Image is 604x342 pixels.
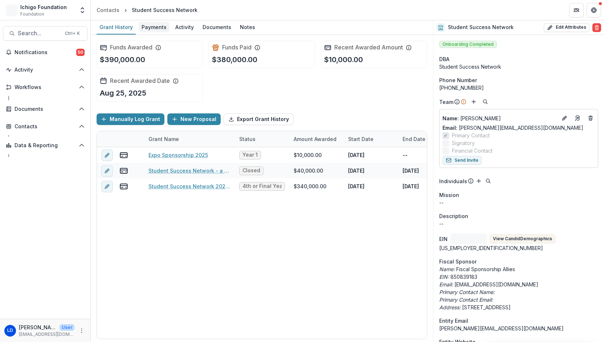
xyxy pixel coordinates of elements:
[439,281,453,287] i: Email:
[242,152,258,158] span: Year 1
[76,49,85,56] span: 50
[119,151,128,160] button: view-payments
[242,183,282,189] span: 4th or Final Year
[569,3,584,17] button: Partners
[110,44,152,51] h2: Funds Awarded
[398,131,453,147] div: End Date
[442,114,557,122] a: Name: [PERSON_NAME]
[439,304,461,310] i: Address:
[94,5,200,15] nav: breadcrumb
[3,140,87,151] button: Open Data & Reporting
[200,20,234,35] a: Documents
[148,182,230,190] a: Student Success Network 2022_2026
[442,114,557,122] p: [PERSON_NAME]
[144,135,183,143] div: Grant Name
[289,131,344,147] div: Amount Awarded
[442,124,583,132] a: Email: [PERSON_NAME][EMAIL_ADDRESS][DOMAIN_NAME]
[242,168,260,174] span: Closed
[586,114,595,122] button: Deletes
[439,303,598,311] p: [STREET_ADDRESS]
[18,30,61,37] span: Search...
[15,84,76,90] span: Workflows
[442,125,457,131] span: Email:
[212,54,257,65] p: $380,000.00
[139,22,170,32] div: Payments
[94,5,122,15] a: Contacts
[439,235,448,243] p: EIN
[439,84,598,92] div: [PHONE_NUMBER]
[235,135,260,143] div: Status
[334,44,403,51] h2: Recent Awarded Amount
[15,49,76,56] span: Notifications
[490,234,555,243] button: View CandidDemographics
[97,113,164,125] button: Manually Log Grant
[289,135,341,143] div: Amount Awarded
[64,29,81,37] div: Ctrl + K
[119,166,128,175] button: view-payments
[398,135,430,143] div: End Date
[452,147,493,154] span: Financial Contact
[110,77,170,84] h2: Recent Awarded Date
[348,151,364,159] p: [DATE]
[587,3,601,17] button: Get Help
[439,55,449,63] span: DBA
[100,54,145,65] p: $390,000.00
[77,326,86,335] button: More
[15,106,76,112] span: Documents
[439,220,598,228] p: --
[3,121,87,132] button: Open Contacts
[7,328,13,333] div: Laurel Dumont
[439,266,455,272] i: Name:
[348,167,364,174] p: [DATE]
[439,317,468,325] span: Entity Email
[344,131,398,147] div: Start Date
[469,97,478,106] button: Add
[448,24,514,31] h2: Student Success Network
[403,151,408,159] p: --
[294,182,326,190] div: $340,000.00
[439,258,477,265] span: Fiscal Sponsor
[235,131,289,147] div: Status
[452,132,490,139] span: Primary Contact
[439,273,598,281] p: 850839183
[439,76,477,84] span: Phone Number
[20,3,67,11] div: Ichigo Foundation
[439,63,598,71] div: Student Success Network
[19,331,74,338] p: [EMAIL_ADDRESS][DOMAIN_NAME]
[97,6,119,14] div: Contacts
[19,323,57,331] p: [PERSON_NAME]
[442,115,459,121] span: Name :
[481,97,490,106] button: Search
[439,191,459,199] span: Mission
[167,113,221,125] button: New Proposal
[344,135,378,143] div: Start Date
[100,88,146,98] p: Aug 25, 2025
[77,3,87,17] button: Open entity switcher
[144,131,235,147] div: Grant Name
[474,177,483,185] button: Add
[200,22,234,32] div: Documents
[439,297,493,303] i: Primary Contact Email:
[3,64,87,76] button: Open Activity
[139,20,170,35] a: Payments
[60,324,74,331] p: User
[294,167,323,174] div: $40,000.00
[20,11,44,17] span: Foundation
[101,181,113,192] button: edit
[324,54,363,65] p: $10,000.00
[439,41,497,48] span: Onboarding Completed
[224,113,294,125] button: Export Grant History
[97,20,136,35] a: Grant History
[294,151,322,159] div: $10,000.00
[15,67,76,73] span: Activity
[172,20,197,35] a: Activity
[148,167,230,174] a: Student Success Network - a project of the Fund for the City of [US_STATE] - 2025 - Program
[439,274,449,280] i: EIN:
[452,139,475,147] span: Signatory
[439,325,598,332] div: [PERSON_NAME][EMAIL_ADDRESS][DOMAIN_NAME]
[3,26,87,41] button: Search...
